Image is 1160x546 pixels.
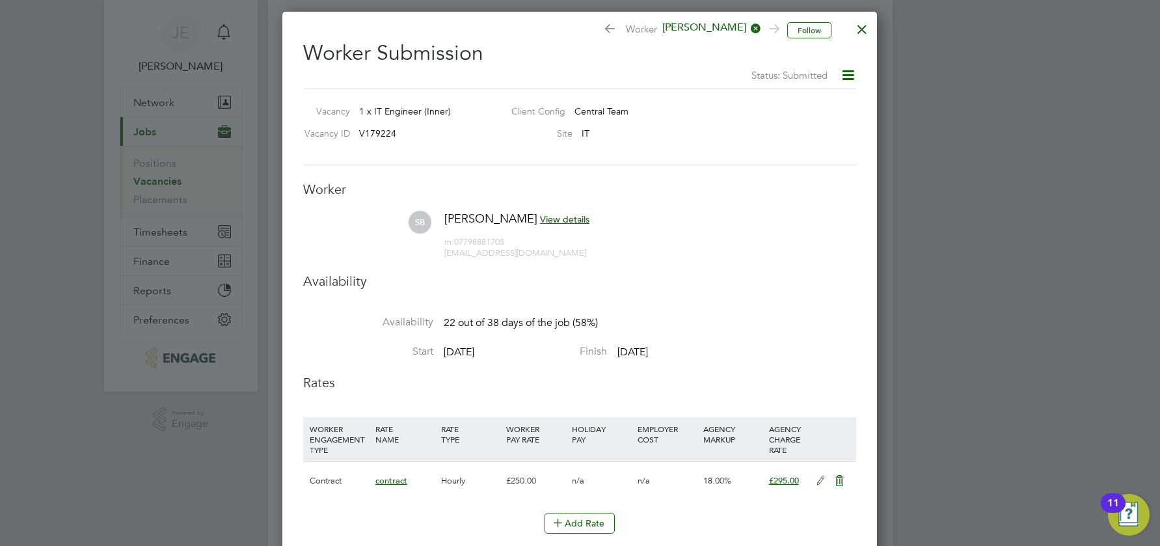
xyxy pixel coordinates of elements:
span: 22 out of 38 days of the job (58%) [444,316,598,329]
div: WORKER PAY RATE [503,417,569,451]
button: Follow [787,22,831,39]
label: Start [303,345,433,359]
label: Finish [477,345,607,359]
span: m: [444,236,454,247]
div: EMPLOYER COST [634,417,700,451]
span: IT [582,128,589,139]
div: WORKER ENGAGEMENT TYPE [306,417,372,461]
span: SB [409,211,431,234]
span: 07798881705 [444,236,504,247]
h3: Availability [303,273,856,290]
span: 18.00% [703,475,731,486]
span: Status: Submitted [751,69,828,81]
span: [PERSON_NAME] [657,21,761,35]
div: AGENCY CHARGE RATE [766,417,809,461]
h2: Worker Submission [303,30,856,83]
button: Add Rate [545,513,615,534]
label: Site [501,128,573,139]
h3: Rates [303,374,856,391]
label: Vacancy ID [298,128,350,139]
label: Availability [303,316,433,329]
span: n/a [572,475,584,486]
span: contract [375,475,407,486]
div: RATE TYPE [438,417,504,451]
div: £250.00 [503,462,569,500]
span: [EMAIL_ADDRESS][DOMAIN_NAME] [444,247,586,258]
label: Client Config [501,105,565,117]
span: 1 x IT Engineer (Inner) [359,105,451,117]
span: [DATE] [444,346,474,359]
span: £295.00 [769,475,799,486]
span: Central Team [574,105,628,117]
h3: Worker [303,181,856,198]
span: [DATE] [617,346,648,359]
span: n/a [638,475,650,486]
button: Open Resource Center, 11 new notifications [1108,494,1150,536]
span: [PERSON_NAME] [444,211,537,226]
span: Worker [603,21,777,39]
div: RATE NAME [372,417,438,451]
label: Vacancy [298,105,350,117]
div: AGENCY MARKUP [700,417,766,451]
span: View details [540,213,589,225]
div: Contract [306,462,372,500]
div: HOLIDAY PAY [569,417,634,451]
div: 11 [1107,503,1119,520]
span: V179224 [359,128,396,139]
div: Hourly [438,462,504,500]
